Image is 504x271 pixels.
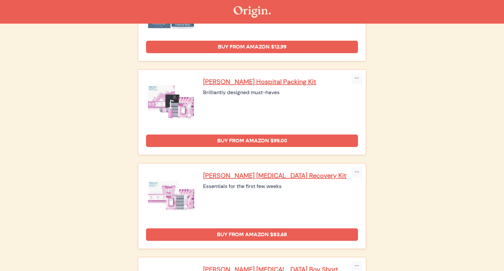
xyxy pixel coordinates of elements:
a: Buy from Amazon $99.00 [146,135,358,147]
img: Frida Mom Postpartum Recovery Kit [146,171,195,220]
img: Frida Mom Hospital Packing Kit [146,77,195,127]
a: Buy from Amazon $83.68 [146,228,358,241]
div: Brilliantly designed must-haves [203,89,358,96]
div: Essentials for the first few weeks [203,182,358,190]
a: [PERSON_NAME] Hospital Packing Kit [203,77,358,86]
a: [PERSON_NAME] [MEDICAL_DATA] Recovery Kit [203,171,358,180]
a: Buy from Amazon $12.99 [146,41,358,53]
img: The Origin Shop [234,6,271,18]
